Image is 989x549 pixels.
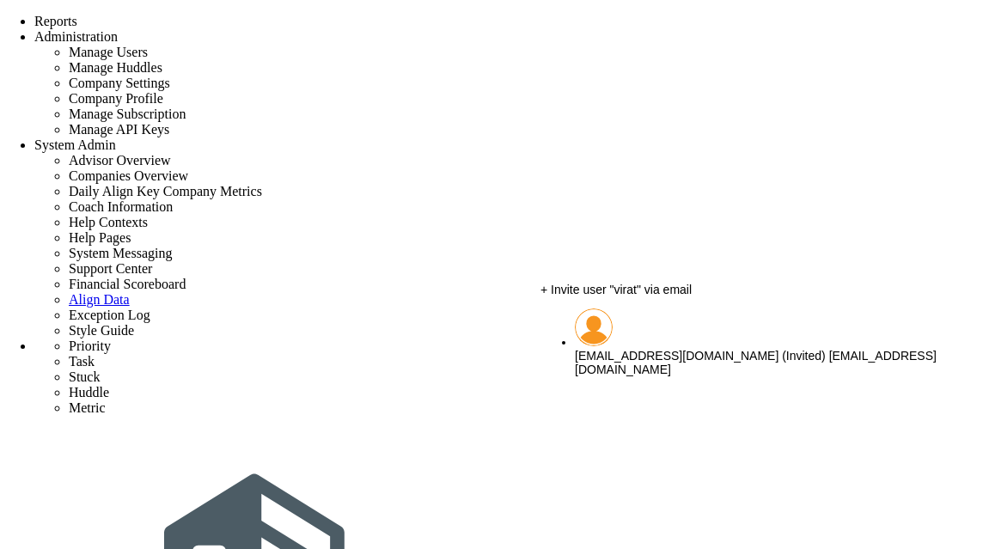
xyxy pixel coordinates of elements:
[34,137,116,152] span: System Admin
[575,349,937,376] span: [EMAIL_ADDRESS][DOMAIN_NAME]
[69,60,162,75] span: Manage Huddles
[69,354,95,369] span: Task
[69,277,186,291] span: Financial Scoreboard
[69,76,170,90] span: Company Settings
[69,323,134,338] span: Style Guide
[575,308,613,346] img: virat@gmail.com (Invited)
[34,14,77,28] span: Reports
[69,45,148,59] span: Manage Users
[69,122,169,137] span: Manage API Keys
[69,292,130,307] a: Align Data
[69,107,186,121] span: Manage Subscription
[69,184,262,198] span: Daily Align Key Company Metrics
[69,339,111,353] span: Priority
[69,308,150,322] span: Exception Log
[69,91,163,106] span: Company Profile
[69,153,171,168] span: Advisor Overview
[69,168,188,183] span: Companies Overview
[69,230,131,245] span: Help Pages
[69,199,173,214] span: Coach Information
[575,349,826,363] span: [EMAIL_ADDRESS][DOMAIN_NAME] (Invited)
[34,29,118,44] span: Administration
[69,400,106,415] span: Metric
[540,283,692,296] span: + Invite user "virat" via email
[69,385,109,400] span: Huddle
[69,215,148,229] span: Help Contexts
[69,369,100,384] span: Stuck
[69,246,172,260] span: System Messaging
[69,261,152,276] span: Support Center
